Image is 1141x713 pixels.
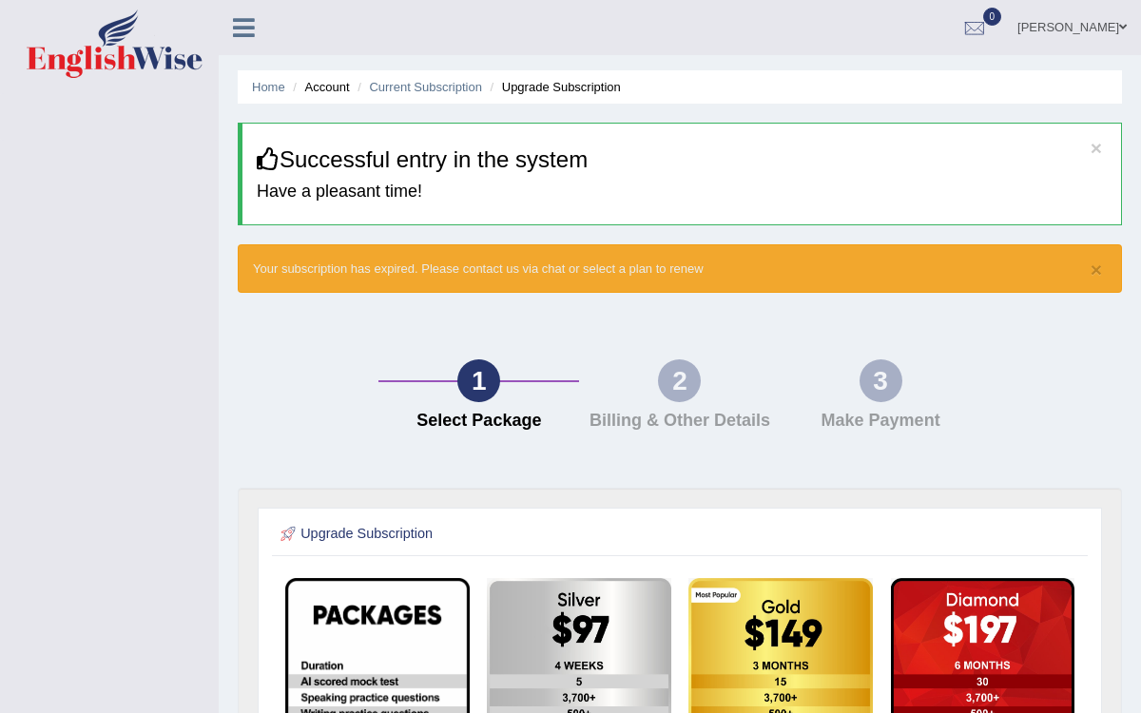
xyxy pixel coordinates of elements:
[277,522,777,547] h2: Upgrade Subscription
[252,80,285,94] a: Home
[1091,138,1102,158] button: ×
[790,412,972,431] h4: Make Payment
[457,359,500,402] div: 1
[1091,260,1102,279] button: ×
[288,78,349,96] li: Account
[983,8,1002,26] span: 0
[369,80,482,94] a: Current Subscription
[486,78,621,96] li: Upgrade Subscription
[658,359,701,402] div: 2
[238,244,1122,293] div: Your subscription has expired. Please contact us via chat or select a plan to renew
[257,183,1107,202] h4: Have a pleasant time!
[257,147,1107,172] h3: Successful entry in the system
[388,412,570,431] h4: Select Package
[589,412,770,431] h4: Billing & Other Details
[860,359,902,402] div: 3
